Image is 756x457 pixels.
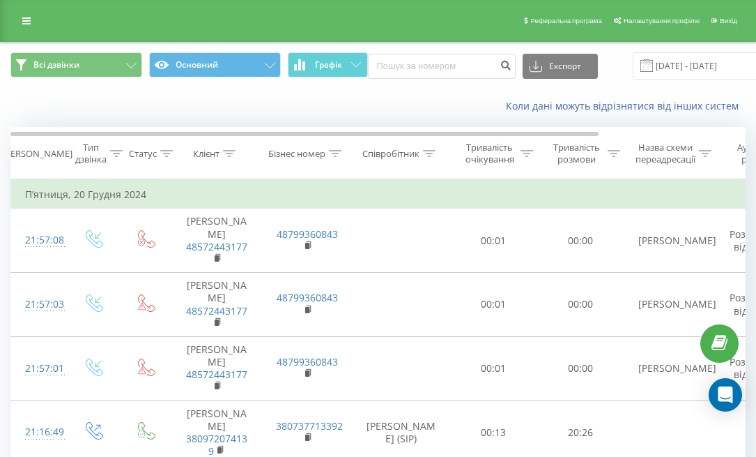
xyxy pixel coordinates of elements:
[129,148,157,160] div: Статус
[186,368,247,381] a: 48572443177
[268,148,325,160] div: Бізнес номер
[624,273,715,337] td: [PERSON_NAME]
[25,419,53,446] div: 21:16:49
[537,273,624,337] td: 00:00
[624,336,715,400] td: [PERSON_NAME]
[25,291,53,318] div: 21:57:03
[25,227,53,254] div: 21:57:08
[149,52,281,77] button: Основний
[25,355,53,382] div: 21:57:01
[171,336,262,400] td: [PERSON_NAME]
[277,355,338,368] a: 48799360843
[171,209,262,273] td: [PERSON_NAME]
[450,273,537,337] td: 00:01
[537,336,624,400] td: 00:00
[277,291,338,304] a: 48799360843
[720,17,737,24] span: Вихід
[288,52,368,77] button: Графік
[186,304,247,317] a: 48572443177
[450,209,537,273] td: 00:01
[624,17,700,24] span: Налаштування профілю
[277,227,338,241] a: 48799360843
[75,142,107,165] div: Тип дзвінка
[537,209,624,273] td: 00:00
[315,60,342,70] span: Графік
[171,273,262,337] td: [PERSON_NAME]
[462,142,517,165] div: Тривалість очікування
[523,54,598,79] button: Експорт
[635,142,695,165] div: Назва схеми переадресації
[193,148,219,160] div: Клієнт
[276,419,343,433] a: 380737713392
[186,240,247,253] a: 48572443177
[362,148,419,160] div: Співробітник
[368,54,516,79] input: Пошук за номером
[530,17,602,24] span: Реферальна програма
[624,209,715,273] td: [PERSON_NAME]
[506,99,746,112] a: Коли дані можуть відрізнятися вiд інших систем
[450,336,537,400] td: 00:01
[33,59,79,70] span: Всі дзвінки
[549,142,604,165] div: Тривалість розмови
[709,378,742,412] div: Open Intercom Messenger
[2,148,72,160] div: [PERSON_NAME]
[10,52,142,77] button: Всі дзвінки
